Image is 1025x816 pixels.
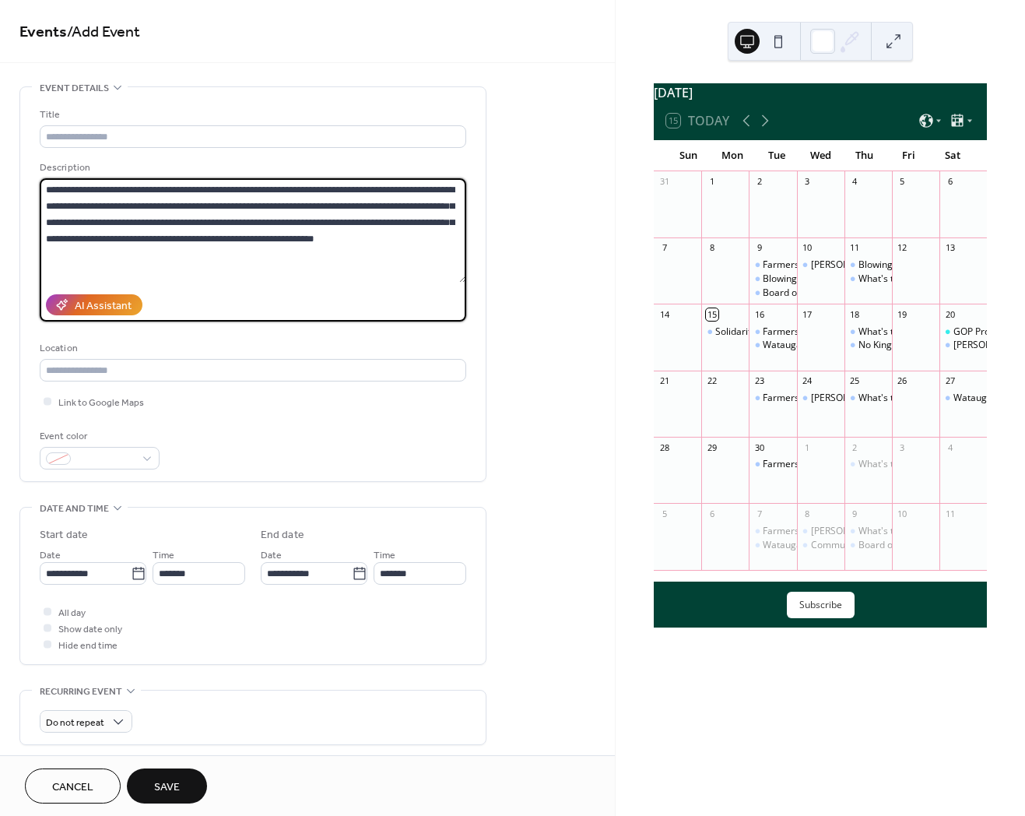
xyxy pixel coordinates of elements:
div: End date [261,527,304,543]
div: 1 [802,441,813,453]
div: Blowing Rock Town Council Meeting [763,273,918,286]
div: 17 [802,308,813,320]
div: Lincoln-Reagan Dinner: Jim Jordan [939,339,987,352]
div: 7 [658,242,670,254]
div: 3 [802,176,813,188]
div: [PERSON_NAME] Town Council [811,525,944,538]
div: 8 [802,508,813,519]
div: Mon [711,140,755,171]
div: 3 [897,441,908,453]
div: 24 [802,375,813,387]
div: No Kings Event Kick-Off Call [844,339,892,352]
div: Blowing Rock Town Council Meeting [749,273,796,286]
div: 10 [802,242,813,254]
div: Thu [842,140,886,171]
div: 15 [706,308,718,320]
div: No Kings Event Kick-Off Call [858,339,978,352]
div: 5 [658,508,670,519]
div: GOP Protest at AppState / Food Drive for Hospitality House [939,325,987,339]
button: Subscribe [787,592,855,618]
div: Event color [40,428,156,445]
div: 19 [897,308,908,320]
div: 29 [706,441,718,453]
div: Farmers Market Downtown Boone [749,458,796,471]
div: 13 [944,242,956,254]
div: Blowing Rock Chamber of Commerce- Ray Pickett [844,259,892,272]
div: AI Assistant [75,298,132,315]
div: 28 [658,441,670,453]
div: Farmers Market Downtown [GEOGRAPHIC_DATA] [763,458,978,471]
div: 10 [897,508,908,519]
span: Recurring event [40,684,122,700]
span: Time [374,547,395,564]
div: What's the Plan? Indivisible Meeting (Virtual) [844,325,892,339]
span: Time [153,547,174,564]
div: Location [40,340,463,357]
div: 16 [753,308,765,320]
button: Save [127,769,207,804]
div: What's the Plan? Indivisible Meeting (Virtual) [844,273,892,286]
div: 6 [706,508,718,519]
div: Farmers Market Downtown Boone [749,259,796,272]
div: Farmers Market Downtown Boone [749,392,796,405]
div: 14 [658,308,670,320]
span: Save [154,779,180,796]
div: Fri [886,140,931,171]
span: Date and time [40,501,109,517]
div: Farmers Market Downtown [GEOGRAPHIC_DATA] [763,259,978,272]
div: Start date [40,527,88,543]
div: Community FEaST for equitable sustainable food system [797,539,844,552]
div: 25 [849,375,861,387]
div: 22 [706,375,718,387]
div: 6 [944,176,956,188]
div: 9 [849,508,861,519]
div: 21 [658,375,670,387]
div: 4 [944,441,956,453]
div: Solidarity in Action [715,325,795,339]
div: Watauga Board of Elections Regular Meeting [763,539,957,552]
div: 7 [753,508,765,519]
div: Watauga Board of Commissioners Meeting [749,339,796,352]
button: Cancel [25,769,121,804]
div: 2 [753,176,765,188]
span: Do not repeat [46,714,104,732]
div: 11 [944,508,956,519]
a: Events [19,17,67,47]
div: Board of Education Meeting [858,539,979,552]
div: [PERSON_NAME] Town Council [811,259,944,272]
div: 23 [753,375,765,387]
span: Hide end time [58,638,118,654]
div: What's the Plan? Indivisible Meeting (Virtual) [844,525,892,538]
div: 31 [658,176,670,188]
div: Farmers Market Downtown Boone [749,525,796,538]
div: Wed [799,140,843,171]
span: Date [40,547,61,564]
div: Description [40,160,463,176]
div: 9 [753,242,765,254]
div: 2 [849,441,861,453]
div: Tue [754,140,799,171]
span: Date [261,547,282,564]
div: Farmers Market Downtown [GEOGRAPHIC_DATA] [763,325,978,339]
div: Sat [930,140,974,171]
span: All day [58,605,86,621]
div: Watauga Board of Commissioners Meeting [763,339,950,352]
span: Show date only [58,621,122,638]
div: 27 [944,375,956,387]
div: Farmers Market Downtown Boone [749,325,796,339]
span: Event details [40,80,109,97]
div: 26 [897,375,908,387]
div: What's the Plan? Indivisible Meeting (Virtual) [844,392,892,405]
div: Boone Town Council Meetings [797,392,844,405]
div: 11 [849,242,861,254]
div: 12 [897,242,908,254]
div: Board of Education Meeting [844,539,892,552]
div: Watauga Democrat Fall Rally [939,392,987,405]
div: [DATE] [654,83,987,102]
div: Farmers Market Downtown [GEOGRAPHIC_DATA] [763,525,978,538]
div: 20 [944,308,956,320]
div: 18 [849,308,861,320]
div: 1 [706,176,718,188]
span: / Add Event [67,17,140,47]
